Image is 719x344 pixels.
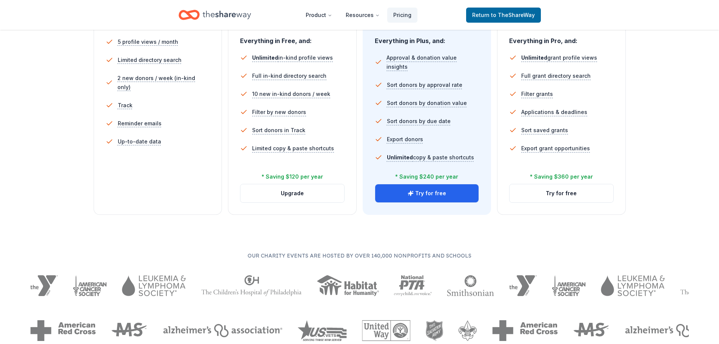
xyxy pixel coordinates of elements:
[521,54,547,61] span: Unlimited
[362,320,410,341] img: United Way
[117,74,210,92] span: 2 new donors / week (in-kind only)
[252,126,305,135] span: Sort donors in Track
[521,144,590,153] span: Export grant opportunities
[601,275,665,296] img: Leukemia & Lymphoma Society
[300,8,338,23] button: Product
[386,53,479,71] span: Approval & donation value insights
[252,54,278,61] span: Unlimited
[491,12,535,18] span: to TheShareWay
[395,172,458,181] div: * Saving $240 per year
[240,30,345,46] div: Everything in Free, and:
[317,275,379,296] img: Habitat for Humanity
[118,137,161,146] span: Up-to-date data
[387,135,423,144] span: Export donors
[118,56,182,65] span: Limited directory search
[387,154,474,160] span: copy & paste shortcuts
[111,320,148,341] img: MS
[573,320,610,341] img: MS
[510,184,613,202] button: Try for free
[387,80,462,89] span: Sort donors by approval rate
[30,275,58,296] img: YMCA
[252,144,334,153] span: Limited copy & paste shortcuts
[509,275,537,296] img: YMCA
[252,89,330,99] span: 10 new in-kind donors / week
[73,275,107,296] img: American Cancer Society
[122,275,186,296] img: Leukemia & Lymphoma Society
[118,37,178,46] span: 5 profile views / month
[252,71,326,80] span: Full in-kind directory search
[300,6,417,24] nav: Main
[387,117,451,126] span: Sort donors by due date
[387,8,417,23] a: Pricing
[252,54,333,61] span: in-kind profile views
[252,108,306,117] span: Filter by new donors
[262,172,323,181] div: * Saving $120 per year
[530,172,593,181] div: * Saving $360 per year
[201,275,302,296] img: The Children's Hospital of Philadelphia
[521,126,568,135] span: Sort saved grants
[521,108,587,117] span: Applications & deadlines
[466,8,541,23] a: Returnto TheShareWay
[509,30,614,46] div: Everything in Pro, and:
[118,119,162,128] span: Reminder emails
[492,320,558,341] img: American Red Cross
[521,54,597,61] span: grant profile views
[375,30,479,46] div: Everything in Plus, and:
[340,8,386,23] button: Resources
[240,184,344,202] button: Upgrade
[394,275,432,296] img: National PTA
[447,275,494,296] img: Smithsonian
[387,154,413,160] span: Unlimited
[179,6,251,24] a: Home
[118,101,132,110] span: Track
[30,320,96,341] img: American Red Cross
[458,320,477,341] img: Boy Scouts of America
[387,99,467,108] span: Sort donors by donation value
[552,275,586,296] img: American Cancer Society
[297,320,347,341] img: US Vets
[426,320,443,341] img: The Salvation Army
[375,184,479,202] button: Try for free
[521,89,553,99] span: Filter grants
[472,11,535,20] span: Return
[163,324,282,337] img: Alzheimers Association
[30,251,689,260] p: Our charity events are hosted by over 140,000 nonprofits and schools
[521,71,591,80] span: Full grant directory search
